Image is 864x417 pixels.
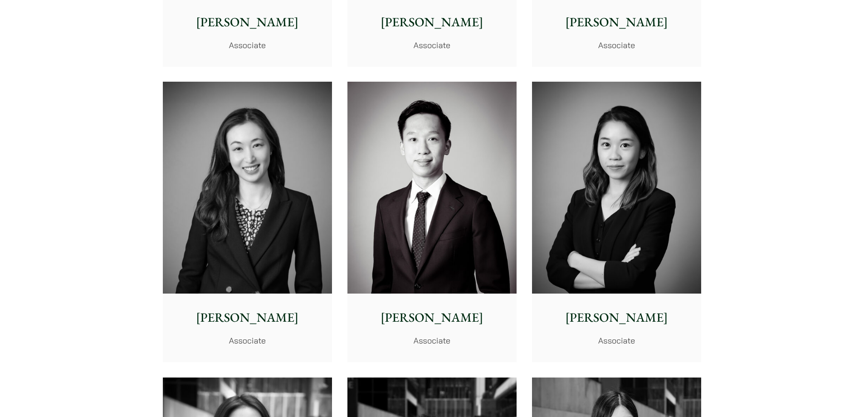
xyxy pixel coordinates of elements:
[355,13,509,32] p: [PERSON_NAME]
[539,334,694,347] p: Associate
[532,82,701,362] a: [PERSON_NAME] Associate
[355,308,509,327] p: [PERSON_NAME]
[539,308,694,327] p: [PERSON_NAME]
[170,334,325,347] p: Associate
[163,82,332,362] a: [PERSON_NAME] Associate
[355,39,509,51] p: Associate
[347,82,517,362] a: [PERSON_NAME] Associate
[539,39,694,51] p: Associate
[539,13,694,32] p: [PERSON_NAME]
[170,308,325,327] p: [PERSON_NAME]
[355,334,509,347] p: Associate
[170,39,325,51] p: Associate
[170,13,325,32] p: [PERSON_NAME]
